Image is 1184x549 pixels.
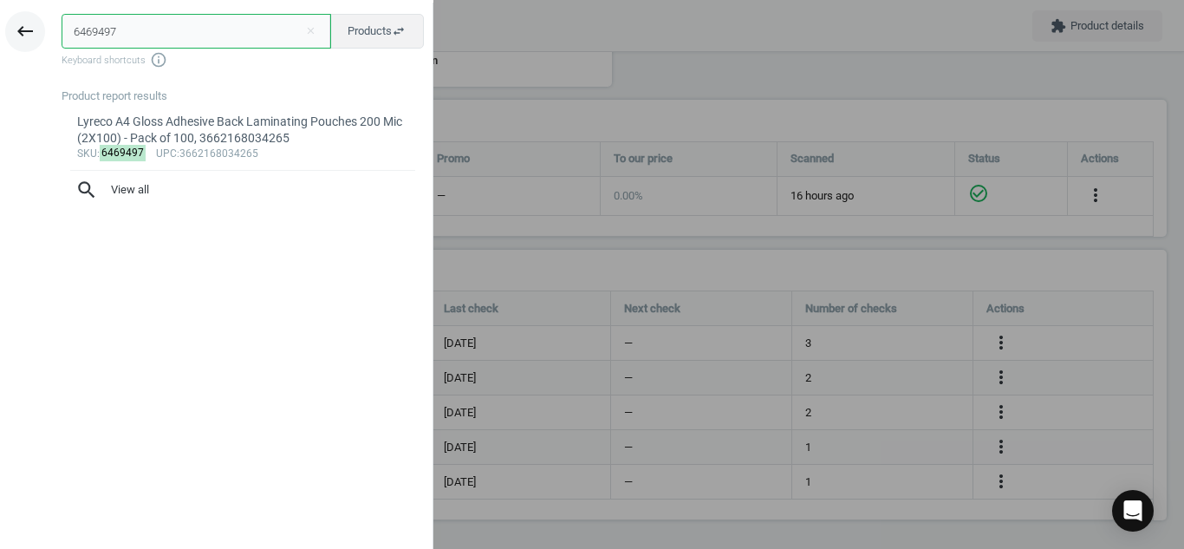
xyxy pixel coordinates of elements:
[62,88,433,104] div: Product report results
[297,23,323,39] button: Close
[62,171,424,209] button: searchView all
[156,147,177,160] span: upc
[77,147,409,161] div: : :3662168034265
[329,14,424,49] button: Productsswap_horiz
[77,147,97,160] span: sku
[100,145,146,161] mark: 6469497
[392,24,406,38] i: swap_horiz
[1112,490,1154,532] div: Open Intercom Messenger
[62,51,424,69] span: Keyboard shortcuts
[150,51,167,69] i: info_outline
[62,14,331,49] input: Enter the SKU or product name
[75,179,98,201] i: search
[348,23,406,39] span: Products
[77,114,409,147] div: Lyreco A4 Gloss Adhesive Back Laminating Pouches 200 Mic (2X100) - Pack of 100, 3662168034265
[5,11,45,52] button: keyboard_backspace
[75,179,410,201] span: View all
[15,21,36,42] i: keyboard_backspace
